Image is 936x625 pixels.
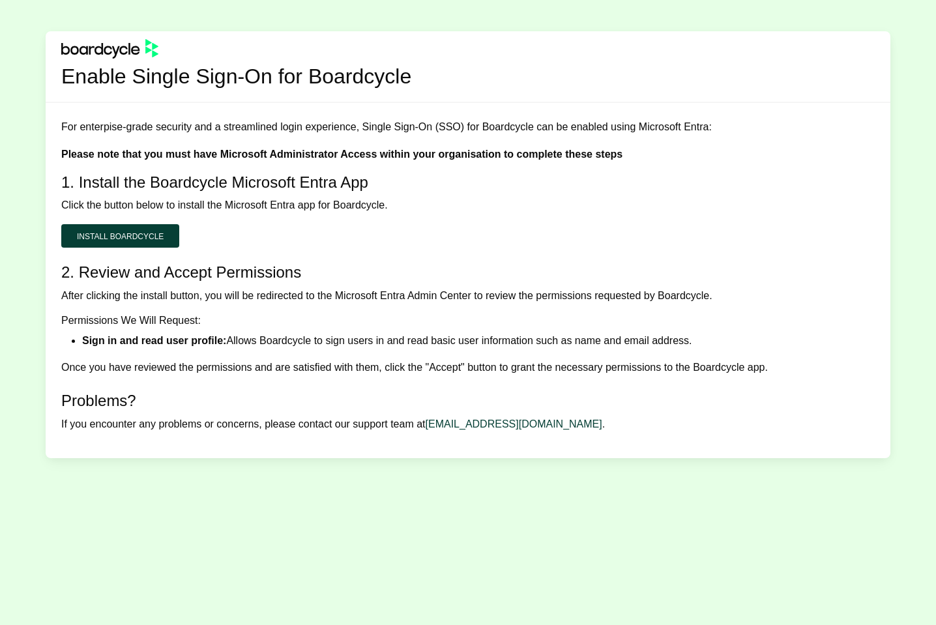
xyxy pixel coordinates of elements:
li: Allows Boardcycle to sign users in and read basic user information such as name and email address. [82,332,875,349]
p: After clicking the install button, you will be redirected to the Microsoft Entra Admin Center to ... [61,287,875,304]
h4: 2. Review and Accept Permissions [61,263,875,282]
p: If you encounter any problems or concerns, please contact our support team at . [61,416,875,433]
strong: Sign in and read user profile: [82,335,226,346]
p: For enterpise-grade security and a streamlined login experience, Single Sign-On (SSO) for Boardcy... [61,119,875,136]
p: Click the button below to install the Microsoft Entra app for Boardcycle. [61,197,875,214]
h4: Problems? [61,392,875,411]
p: Once you have reviewed the permissions and are satisfied with them, click the "Accept" button to ... [61,359,875,376]
h6: Permissions We Will Request: [61,314,875,327]
b: Please note that you must have Microsoft Administrator Access within your organisation to complet... [61,149,622,160]
h4: 1. Install the Boardcycle Microsoft Entra App [61,173,875,192]
img: Boardcycle Logo [61,39,158,59]
a: Install Boardcycle [61,224,179,248]
a: [EMAIL_ADDRESS][DOMAIN_NAME] [426,418,602,429]
h2: Enable Single Sign-On for Boardcycle [61,64,875,89]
